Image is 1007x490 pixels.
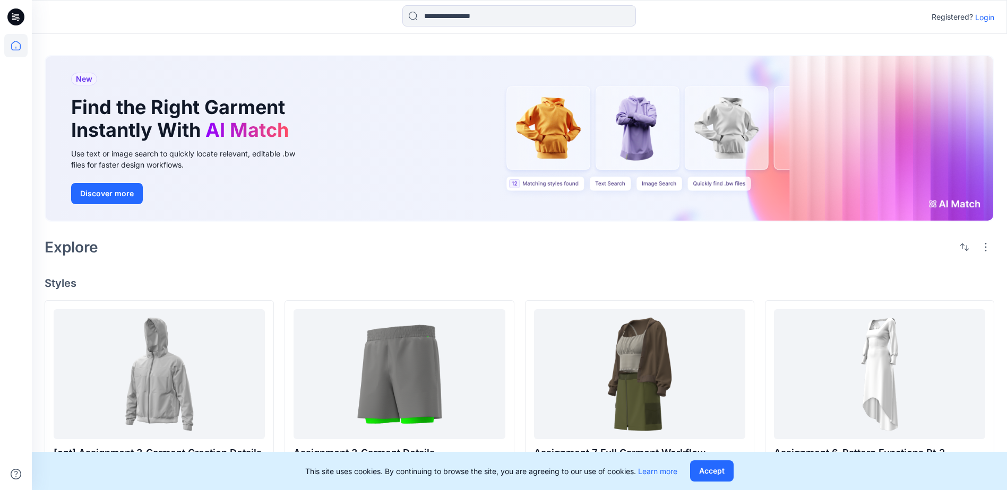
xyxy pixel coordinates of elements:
a: Assignment 3_Garment Details [294,309,505,439]
a: [opt] Assignment 3_Garment Creation Details [54,309,265,439]
a: Learn more [638,467,677,476]
h1: Find the Right Garment Instantly With [71,96,294,142]
p: This site uses cookies. By continuing to browse the site, you are agreeing to our use of cookies. [305,466,677,477]
p: Assignment 6_Pattern Functions Pt.2 [774,445,985,460]
span: New [76,73,92,85]
p: Assignment 7_Full Garment Workflow [534,445,745,460]
p: Registered? [932,11,973,23]
p: [opt] Assignment 3_Garment Creation Details [54,445,265,460]
span: AI Match [205,118,289,142]
div: Use text or image search to quickly locate relevant, editable .bw files for faster design workflows. [71,148,310,170]
button: Discover more [71,183,143,204]
p: Login [975,12,994,23]
p: Assignment 3_Garment Details [294,445,505,460]
a: Assignment 7_Full Garment Workflow [534,309,745,439]
a: Assignment 6_Pattern Functions Pt.2 [774,309,985,439]
button: Accept [690,460,734,482]
h4: Styles [45,277,994,290]
h2: Explore [45,239,98,256]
